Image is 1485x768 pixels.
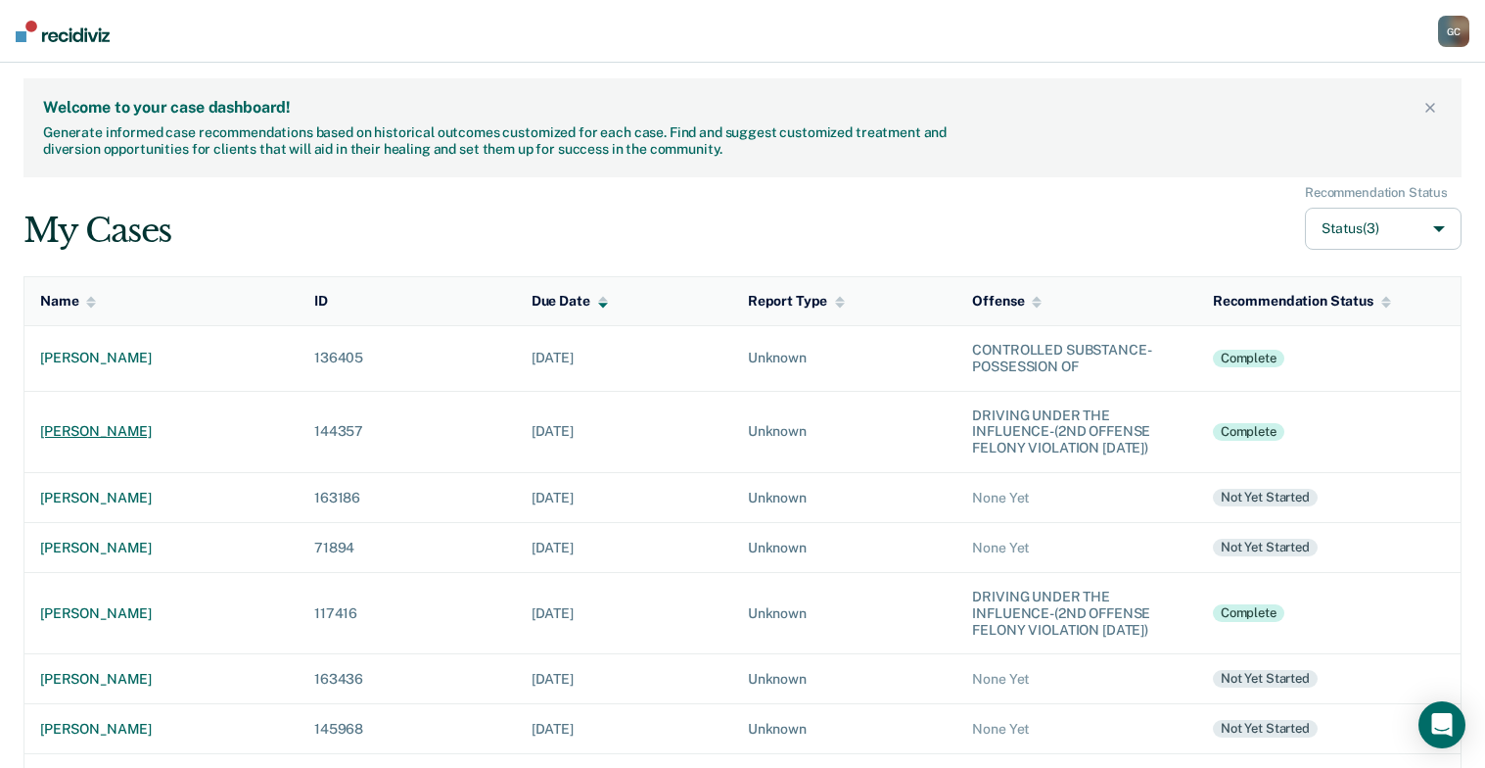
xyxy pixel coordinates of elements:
div: G C [1438,16,1469,47]
div: [PERSON_NAME] [40,423,283,440]
td: 117416 [299,572,516,653]
div: Complete [1213,423,1284,441]
div: ID [314,293,328,310]
div: DRIVING UNDER THE INFLUENCE-(2ND OFFENSE FELONY VIOLATION [DATE]) [972,408,1181,456]
img: Recidiviz [16,21,110,42]
div: Generate informed case recommendations based on historical outcomes customized for each case. Fin... [43,124,952,158]
td: 163186 [299,472,516,522]
td: 136405 [299,325,516,391]
div: Complete [1213,350,1284,367]
div: DRIVING UNDER THE INFLUENCE-(2ND OFFENSE FELONY VIOLATION [DATE]) [972,589,1181,638]
td: [DATE] [516,704,732,754]
div: Recommendation Status [1213,293,1391,310]
td: [DATE] [516,391,732,472]
div: Name [40,293,96,310]
div: Due Date [532,293,608,310]
div: My Cases [23,211,171,251]
td: Unknown [732,654,957,704]
div: [PERSON_NAME] [40,605,283,622]
button: Status(3) [1305,208,1462,250]
div: Open Intercom Messenger [1418,701,1465,748]
div: Report Type [748,293,845,310]
td: [DATE] [516,522,732,572]
div: Not yet started [1213,720,1318,738]
td: Unknown [732,472,957,522]
td: [DATE] [516,472,732,522]
td: [DATE] [516,654,732,704]
div: None Yet [972,671,1181,688]
td: [DATE] [516,325,732,391]
div: Offense [972,293,1042,310]
div: None Yet [972,540,1181,556]
td: Unknown [732,325,957,391]
div: Welcome to your case dashboard! [43,98,1418,117]
td: Unknown [732,391,957,472]
td: 144357 [299,391,516,472]
button: GC [1438,16,1469,47]
div: [PERSON_NAME] [40,490,283,506]
div: Not yet started [1213,670,1318,688]
div: Recommendation Status [1305,185,1448,201]
div: [PERSON_NAME] [40,350,283,366]
td: [DATE] [516,572,732,653]
div: Not yet started [1213,539,1318,556]
td: Unknown [732,572,957,653]
div: None Yet [972,721,1181,738]
td: Unknown [732,704,957,754]
div: Complete [1213,604,1284,622]
div: None Yet [972,490,1181,506]
td: 71894 [299,522,516,572]
td: 145968 [299,704,516,754]
div: [PERSON_NAME] [40,721,283,738]
div: [PERSON_NAME] [40,540,283,556]
td: Unknown [732,522,957,572]
div: Not yet started [1213,489,1318,506]
td: 163436 [299,654,516,704]
div: CONTROLLED SUBSTANCE-POSSESSION OF [972,342,1181,375]
div: [PERSON_NAME] [40,671,283,688]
